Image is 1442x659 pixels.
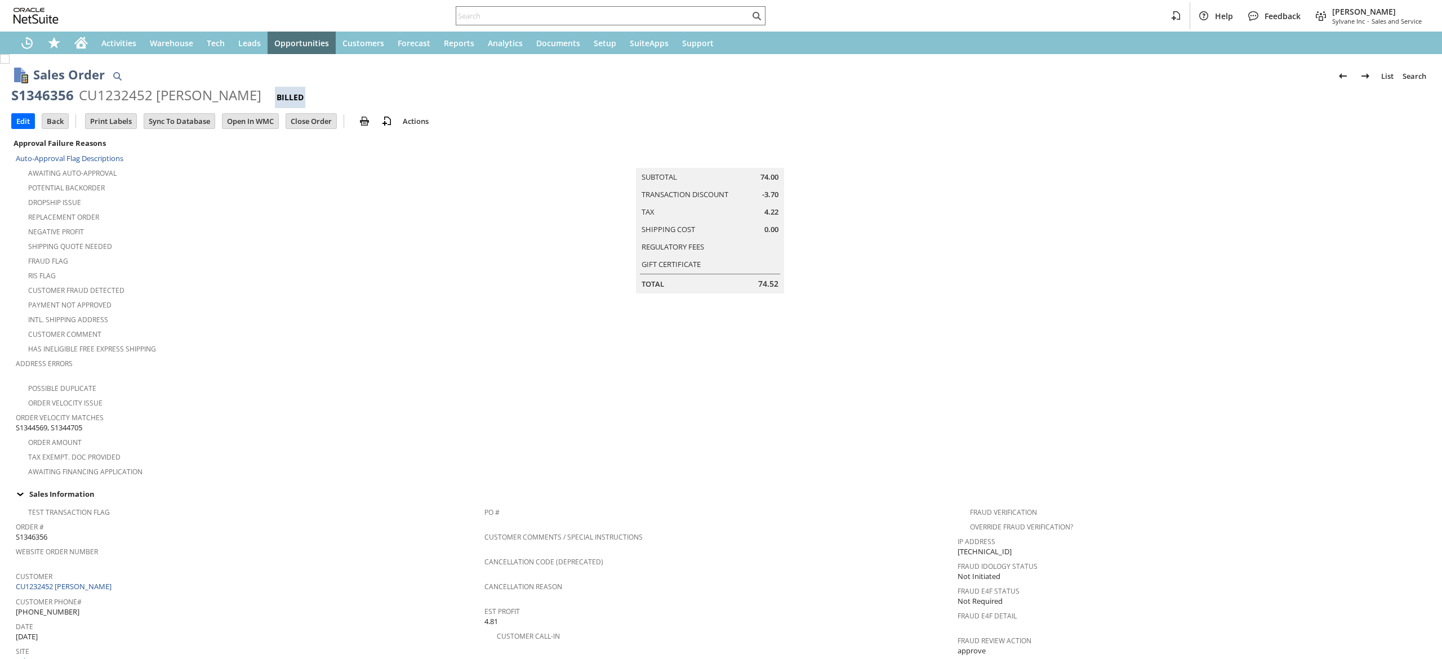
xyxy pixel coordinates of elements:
a: Cancellation Reason [484,582,562,591]
a: Transaction Discount [642,189,728,199]
span: Forecast [398,38,430,48]
a: Customer [16,572,52,581]
span: Opportunities [274,38,329,48]
input: Edit [12,114,34,128]
span: [DATE] [16,631,38,642]
div: Sales Information [11,487,1426,501]
a: Fraud Flag [28,256,68,266]
a: Customer Phone# [16,597,82,607]
a: Override Fraud Verification? [970,522,1073,532]
div: Billed [275,87,305,108]
a: Shipping Quote Needed [28,242,112,251]
img: print.svg [358,114,371,128]
a: Order Velocity Issue [28,398,103,408]
a: Tax Exempt. Doc Provided [28,452,121,462]
a: Website Order Number [16,547,98,556]
svg: Recent Records [20,36,34,50]
a: Documents [529,32,587,54]
span: Not Initiated [958,571,1000,582]
a: Payment not approved [28,300,112,310]
svg: Home [74,36,88,50]
a: Regulatory Fees [642,242,704,252]
td: Sales Information [11,487,1431,501]
a: Forecast [391,32,437,54]
div: Shortcuts [41,32,68,54]
span: Analytics [488,38,523,48]
div: CU1232452 [PERSON_NAME] [79,86,261,104]
a: Possible Duplicate [28,384,96,393]
a: Customer Call-in [497,631,560,641]
a: Has Ineligible Free Express Shipping [28,344,156,354]
img: Previous [1336,69,1350,83]
a: Leads [232,32,268,54]
a: Subtotal [642,172,677,182]
span: - [1367,17,1369,25]
div: Approval Failure Reasons [11,136,480,150]
a: CU1232452 [PERSON_NAME] [16,581,114,591]
span: Documents [536,38,580,48]
svg: Shortcuts [47,36,61,50]
input: Open In WMC [222,114,278,128]
a: PO # [484,507,500,517]
input: Search [456,9,750,23]
caption: Summary [636,150,784,168]
span: -3.70 [762,189,778,200]
a: Est Profit [484,607,520,616]
span: Customers [342,38,384,48]
img: add-record.svg [380,114,394,128]
span: Help [1215,11,1233,21]
a: Order Velocity Matches [16,413,104,422]
a: Home [68,32,95,54]
a: Shipping Cost [642,224,695,234]
a: Customer Fraud Detected [28,286,124,295]
a: Fraud E4F Detail [958,611,1017,621]
a: Support [675,32,720,54]
a: Order # [16,522,44,532]
span: 0.00 [764,224,778,235]
a: Replacement Order [28,212,99,222]
a: Recent Records [14,32,41,54]
a: Fraud E4F Status [958,586,1020,596]
span: Tech [207,38,225,48]
a: Total [642,279,664,289]
span: Not Required [958,596,1003,607]
span: 74.52 [758,278,778,290]
a: Tech [200,32,232,54]
a: Test Transaction Flag [28,507,110,517]
span: Support [682,38,714,48]
a: Customer Comment [28,329,101,339]
input: Sync To Database [144,114,215,128]
a: List [1377,67,1398,85]
span: [PERSON_NAME] [1332,6,1422,17]
span: [PHONE_NUMBER] [16,607,79,617]
a: Auto-Approval Flag Descriptions [16,153,123,163]
a: Intl. Shipping Address [28,315,108,324]
a: Actions [398,116,433,126]
span: Feedback [1265,11,1301,21]
span: SuiteApps [630,38,669,48]
span: Sales and Service [1372,17,1422,25]
span: 4.81 [484,616,498,627]
a: Analytics [481,32,529,54]
span: 4.22 [764,207,778,217]
input: Back [42,114,68,128]
span: Activities [101,38,136,48]
span: S1344569, S1344705 [16,422,82,433]
a: Warehouse [143,32,200,54]
span: [TECHNICAL_ID] [958,546,1012,557]
span: Reports [444,38,474,48]
h1: Sales Order [33,65,105,84]
span: Setup [594,38,616,48]
a: Date [16,622,33,631]
a: Customer Comments / Special Instructions [484,532,643,542]
a: Search [1398,67,1431,85]
svg: logo [14,8,59,24]
a: SuiteApps [623,32,675,54]
a: Reports [437,32,481,54]
span: 74.00 [760,172,778,182]
span: approve [958,645,986,656]
a: RIS flag [28,271,56,280]
input: Close Order [286,114,336,128]
a: Opportunities [268,32,336,54]
span: S1346356 [16,532,47,542]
